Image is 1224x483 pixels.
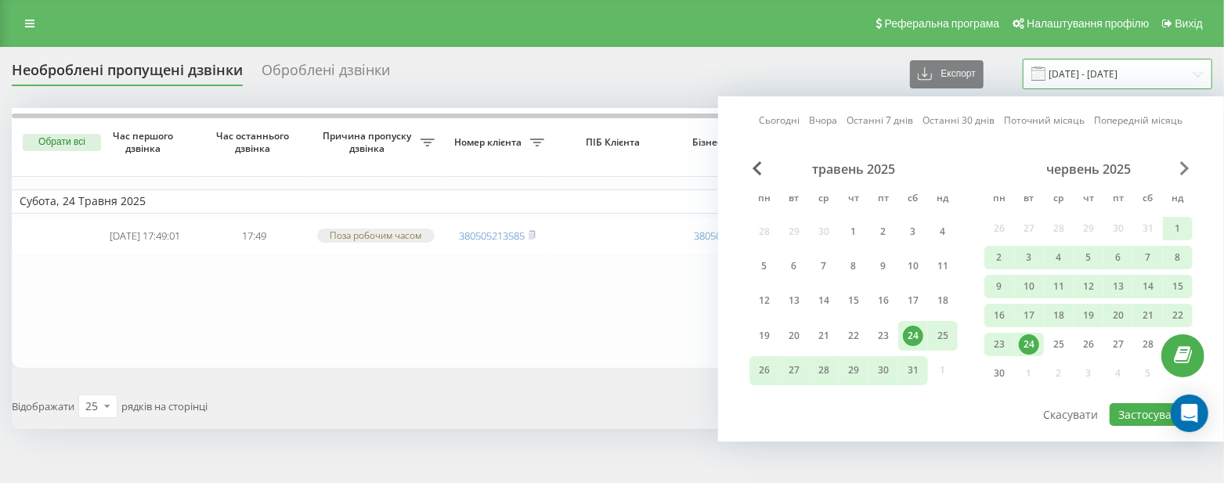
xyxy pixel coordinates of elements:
[1166,188,1190,211] abbr: неділя
[779,356,809,385] div: вт 27 трав 2025 р.
[868,252,898,281] div: пт 9 трав 2025 р.
[984,304,1014,327] div: пн 16 черв 2025 р.
[1133,246,1163,269] div: сб 7 черв 2025 р.
[810,114,838,128] a: Вчора
[1136,188,1160,211] abbr: субота
[1168,276,1188,297] div: 15
[1074,333,1103,356] div: чт 26 черв 2025 р.
[1047,188,1071,211] abbr: середа
[839,217,868,246] div: чт 1 трав 2025 р.
[459,229,525,243] a: 380505213585
[989,276,1009,297] div: 9
[842,188,865,211] abbr: четвер
[1103,275,1133,298] div: пт 13 черв 2025 р.
[843,222,864,242] div: 1
[685,136,765,149] span: Бізнес номер
[784,360,804,380] div: 27
[1138,305,1158,326] div: 21
[1175,17,1203,30] span: Вихід
[749,321,779,350] div: пн 19 трав 2025 р.
[1103,246,1133,269] div: пт 6 черв 2025 р.
[901,188,925,211] abbr: субота
[1138,276,1158,297] div: 14
[809,356,839,385] div: ср 28 трав 2025 р.
[121,399,208,413] span: рядків на сторінці
[814,256,834,276] div: 7
[839,356,868,385] div: чт 29 трав 2025 р.
[1163,217,1193,240] div: нд 1 черв 2025 р.
[1110,403,1193,426] button: Застосувати
[565,136,664,149] span: ПІБ Клієнта
[1108,334,1128,355] div: 27
[1017,188,1041,211] abbr: вівторок
[1078,334,1099,355] div: 26
[809,287,839,315] div: ср 14 трав 2025 р.
[812,188,836,211] abbr: середа
[989,363,1009,384] div: 30
[873,326,894,346] div: 23
[694,229,760,243] a: 380505868091
[1049,247,1069,268] div: 4
[1103,304,1133,327] div: пт 20 черв 2025 р.
[903,360,923,380] div: 31
[928,321,958,350] div: нд 25 трав 2025 р.
[1163,246,1193,269] div: нд 8 черв 2025 р.
[1049,334,1069,355] div: 25
[12,62,243,86] div: Необроблені пропущені дзвінки
[928,217,958,246] div: нд 4 трав 2025 р.
[1168,305,1188,326] div: 22
[1180,161,1190,175] span: Next Month
[933,222,953,242] div: 4
[1108,276,1128,297] div: 13
[903,222,923,242] div: 3
[200,217,309,255] td: 17:49
[843,291,864,312] div: 15
[931,188,955,211] abbr: неділя
[1095,114,1183,128] a: Попередній місяць
[23,134,101,151] button: Обрати всі
[1078,305,1099,326] div: 19
[989,247,1009,268] div: 2
[872,188,895,211] abbr: п’ятниця
[1103,333,1133,356] div: пт 27 черв 2025 р.
[1019,276,1039,297] div: 10
[885,17,1000,30] span: Реферальна програма
[989,305,1009,326] div: 16
[984,333,1014,356] div: пн 23 черв 2025 р.
[1019,334,1039,355] div: 24
[1108,247,1128,268] div: 6
[903,256,923,276] div: 10
[868,356,898,385] div: пт 30 трав 2025 р.
[1014,304,1044,327] div: вт 17 черв 2025 р.
[1078,247,1099,268] div: 5
[1019,305,1039,326] div: 17
[12,399,74,413] span: Відображати
[843,326,864,346] div: 22
[1044,246,1074,269] div: ср 4 черв 2025 р.
[1077,188,1100,211] abbr: четвер
[1074,275,1103,298] div: чт 12 черв 2025 р.
[814,360,834,380] div: 28
[910,60,984,88] button: Експорт
[1014,275,1044,298] div: вт 10 черв 2025 р.
[1108,305,1128,326] div: 20
[1133,304,1163,327] div: сб 21 черв 2025 р.
[1049,305,1069,326] div: 18
[754,291,774,312] div: 12
[984,275,1014,298] div: пн 9 черв 2025 р.
[847,114,914,128] a: Останні 7 днів
[1014,246,1044,269] div: вт 3 черв 2025 р.
[103,130,187,154] span: Час першого дзвінка
[814,326,834,346] div: 21
[843,360,864,380] div: 29
[754,360,774,380] div: 26
[784,291,804,312] div: 13
[90,217,200,255] td: [DATE] 17:49:01
[898,217,928,246] div: сб 3 трав 2025 р.
[898,356,928,385] div: сб 31 трав 2025 р.
[1074,246,1103,269] div: чт 5 черв 2025 р.
[1035,403,1107,426] button: Скасувати
[85,398,98,414] div: 25
[779,252,809,281] div: вт 6 трав 2025 р.
[1005,114,1085,128] a: Поточний місяць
